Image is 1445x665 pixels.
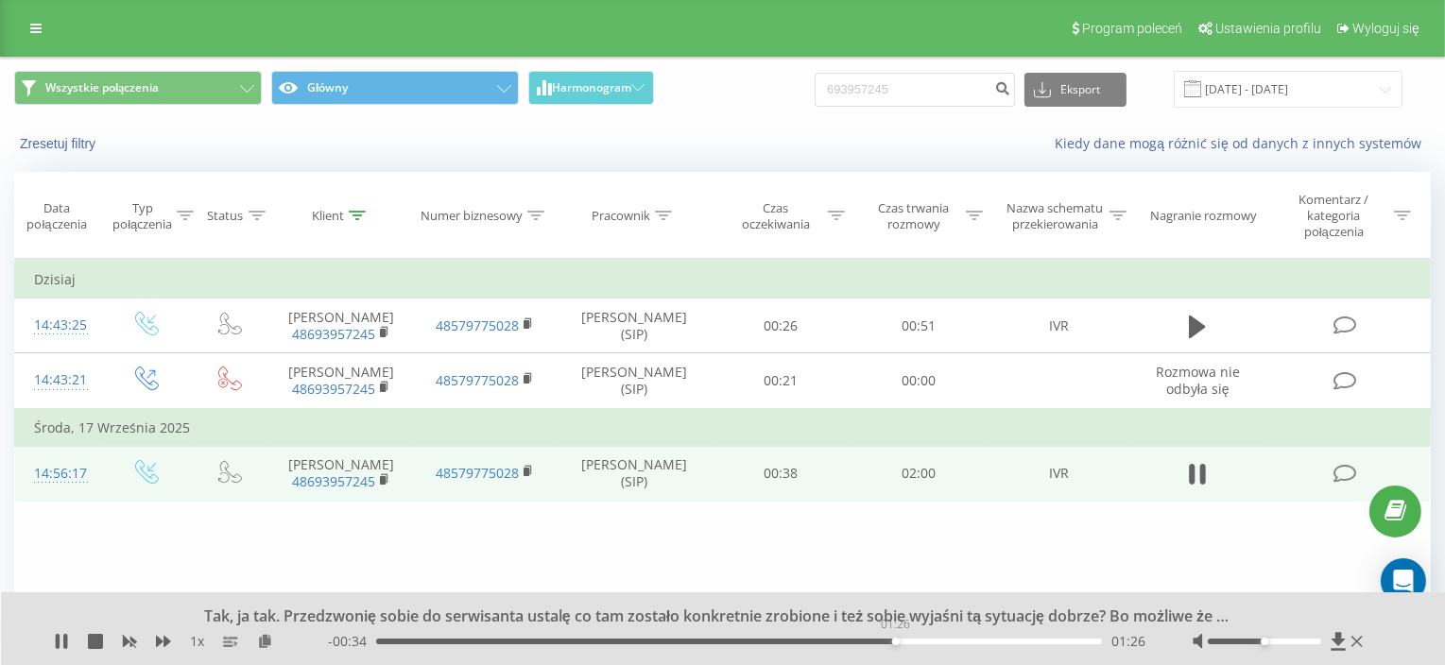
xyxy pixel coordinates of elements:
td: [PERSON_NAME] (SIP) [557,298,712,353]
td: [PERSON_NAME] [269,298,413,353]
span: Harmonogram [552,81,631,94]
td: [PERSON_NAME] [269,353,413,409]
span: 01:26 [1111,632,1145,651]
div: Czas oczekiwania [729,200,823,232]
span: Rozmowa nie odbyła się [1156,363,1240,398]
span: Program poleceń [1082,21,1182,36]
td: IVR [988,298,1131,353]
td: 00:26 [712,298,850,353]
button: Zresetuj filtry [14,135,105,152]
div: Klient [312,208,344,224]
input: Wyszukiwanie według numeru [815,73,1015,107]
a: Kiedy dane mogą różnić się od danych z innych systemów [1055,134,1431,152]
div: Nagranie rozmowy [1151,208,1258,224]
a: 48579775028 [436,316,519,334]
div: 14:43:25 [34,307,84,344]
td: [PERSON_NAME] (SIP) [557,353,712,409]
div: Status [208,208,244,224]
div: Typ połączenia [112,200,172,232]
div: Komentarz / kategoria połączenia [1279,192,1389,240]
div: Tak, ja tak. Przedzwonię sobie do serwisanta ustalę co tam zostało konkretnie zrobione i też sobi... [185,606,1236,627]
td: Środa, 17 Września 2025 [15,409,1431,447]
div: Data połączenia [15,200,98,232]
td: [PERSON_NAME] [269,446,413,501]
td: [PERSON_NAME] (SIP) [557,446,712,501]
a: 48693957245 [292,380,375,398]
button: Wszystkie połączenia [14,71,262,105]
button: Harmonogram [528,71,654,105]
div: Accessibility label [1261,638,1268,645]
div: Pracownik [592,208,650,224]
span: 1 x [190,632,204,651]
td: 02:00 [850,446,988,501]
a: 48579775028 [436,371,519,389]
td: 00:21 [712,353,850,409]
td: 00:00 [850,353,988,409]
button: Główny [271,71,519,105]
span: Wszystkie połączenia [45,80,159,95]
div: 01:26 [877,611,914,638]
div: Czas trwania rozmowy [867,200,961,232]
span: - 00:34 [328,632,376,651]
div: Nazwa schematu przekierowania [1005,200,1105,232]
td: 00:38 [712,446,850,501]
div: 14:43:21 [34,362,84,399]
div: Open Intercom Messenger [1381,558,1426,604]
button: Eksport [1024,73,1127,107]
span: Wyloguj się [1352,21,1419,36]
div: Numer biznesowy [421,208,523,224]
td: IVR [988,446,1131,501]
td: Dzisiaj [15,261,1431,298]
a: 48579775028 [436,464,519,482]
td: 00:51 [850,298,988,353]
span: Ustawienia profilu [1215,21,1321,36]
div: Accessibility label [892,638,900,645]
a: 48693957245 [292,472,375,490]
div: 14:56:17 [34,455,84,492]
a: 48693957245 [292,325,375,343]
